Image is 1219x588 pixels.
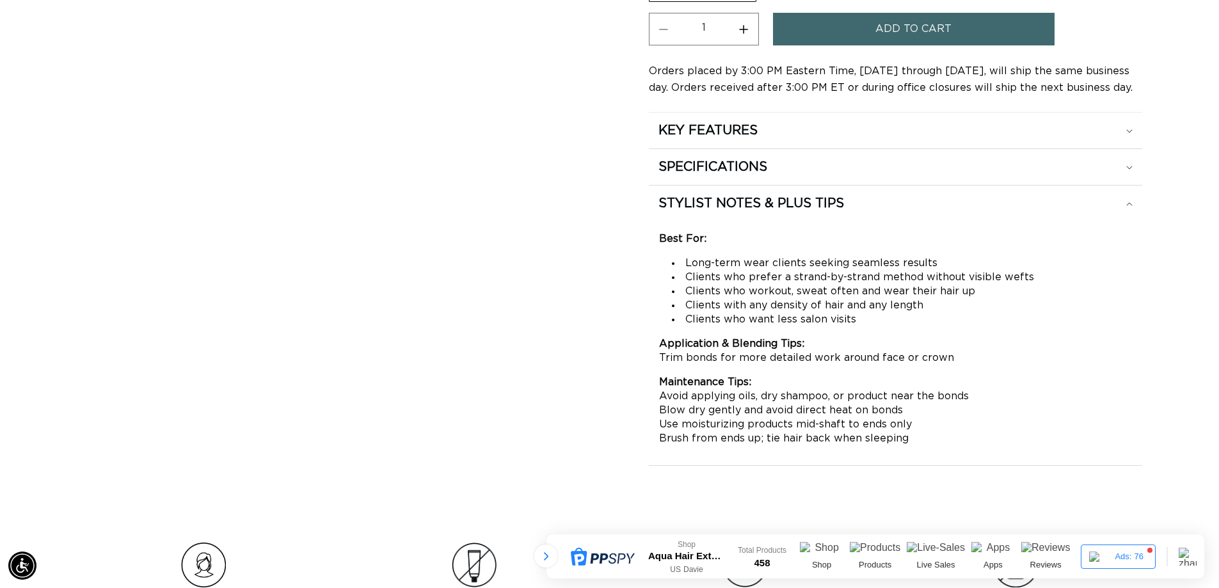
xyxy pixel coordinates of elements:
strong: Best For: [659,234,706,244]
img: Hair_Icon_a70f8c6f-f1c4-41e1-8dbd-f323a2e654e6.png [181,543,226,587]
iframe: Chat Widget [1155,527,1219,588]
li: Clients who workout, sweat often and wear their hair up [672,284,1132,298]
p: Trim bonds for more detailed work around face or crown [659,337,1132,365]
strong: Application & Blending Tips: [659,338,804,349]
strong: Maintenance Tips: [659,377,751,387]
button: Add to cart [773,13,1055,45]
h2: SPECIFICATIONS [658,159,767,175]
li: Clients who prefer a strand-by-strand method without visible wefts [672,270,1132,284]
li: Clients who want less salon visits [672,312,1132,326]
summary: SPECIFICATIONS [649,149,1142,185]
p: Avoid applying oils, dry shampoo, or product near the bonds Blow dry gently and avoid direct heat... [659,375,1132,445]
li: Clients with any density of hair and any length [672,298,1132,312]
img: Clip_path_group_3e966cc6-585a-453a-be60-cd6cdacd677c.png [452,543,497,587]
li: Long-term wear clients seeking seamless results [672,256,1132,270]
summary: STYLIST NOTES & PLUS TIPS [649,186,1142,221]
h2: STYLIST NOTES & PLUS TIPS [658,195,844,212]
div: Accessibility Menu [8,552,36,580]
summary: KEY FEATURES [649,113,1142,148]
span: Add to cart [875,13,952,45]
span: Orders placed by 3:00 PM Eastern Time, [DATE] through [DATE], will ship the same business day. Or... [649,66,1133,93]
h2: KEY FEATURES [658,122,758,139]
